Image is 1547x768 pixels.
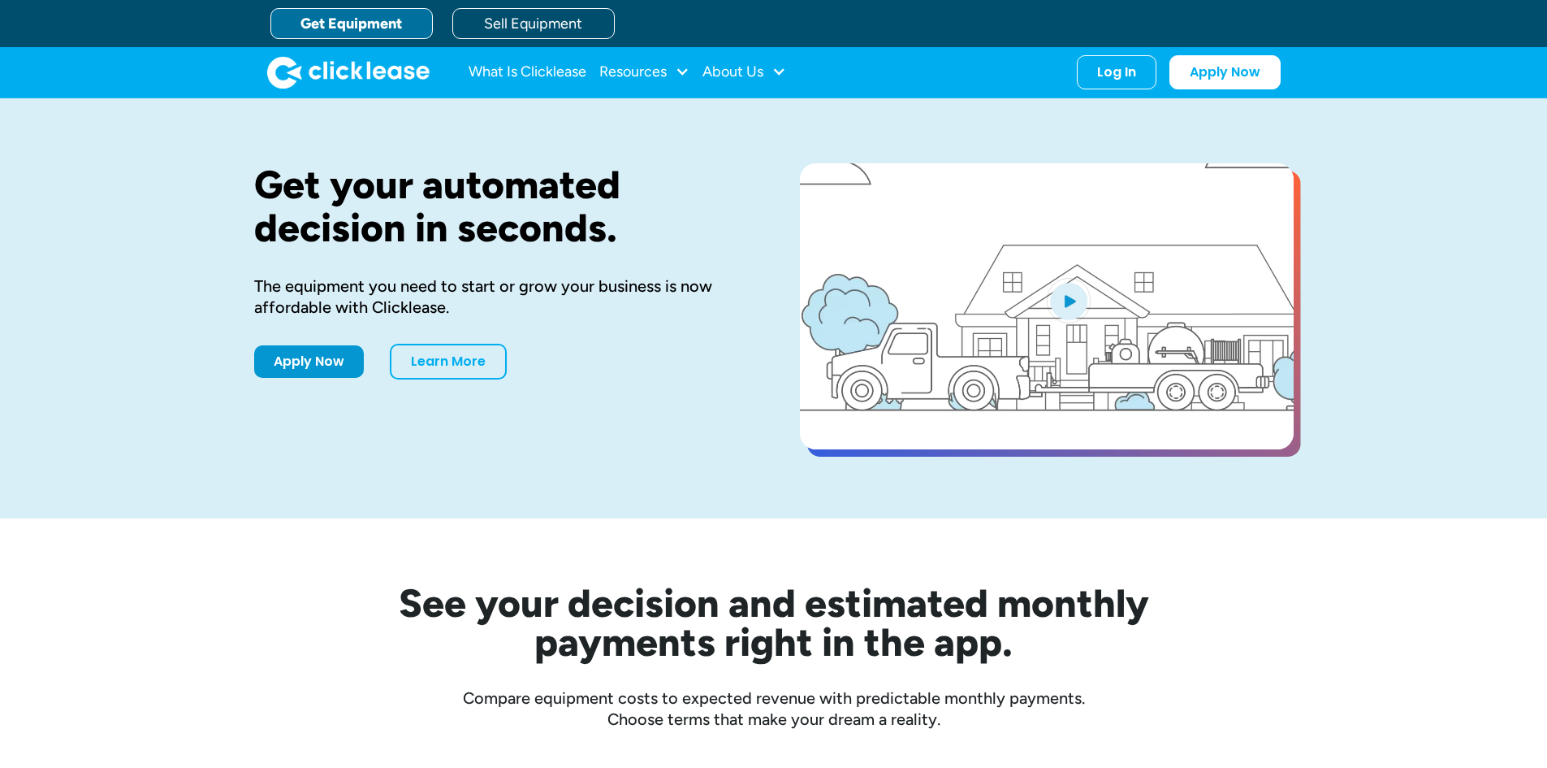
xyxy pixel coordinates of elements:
[1047,278,1091,323] img: Blue play button logo on a light blue circular background
[702,56,786,89] div: About Us
[390,344,507,380] a: Learn More
[599,56,689,89] div: Resources
[254,688,1294,730] div: Compare equipment costs to expected revenue with predictable monthly payments. Choose terms that ...
[452,8,615,39] a: Sell Equipment
[254,163,748,249] h1: Get your automated decision in seconds.
[1097,64,1136,80] div: Log In
[319,584,1229,662] h2: See your decision and estimated monthly payments right in the app.
[800,163,1294,449] a: open lightbox
[254,345,364,378] a: Apply Now
[469,56,586,89] a: What Is Clicklease
[1169,55,1281,89] a: Apply Now
[267,56,430,89] img: Clicklease logo
[270,8,433,39] a: Get Equipment
[254,276,748,318] div: The equipment you need to start or grow your business is now affordable with Clicklease.
[267,56,430,89] a: home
